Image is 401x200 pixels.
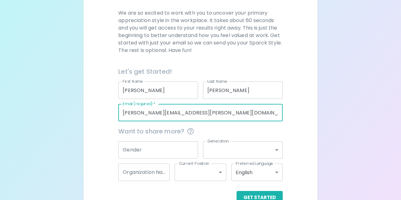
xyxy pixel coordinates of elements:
svg: This information is completely confidential and only used for aggregated appreciation studies at ... [187,128,194,135]
h6: Let's get Started! [118,67,282,77]
span: Want to share more? [118,126,282,136]
div: English [231,164,283,181]
label: Email (required) [123,101,156,106]
label: Preferred Language [236,161,273,166]
label: Current Position [179,161,209,166]
p: We are so excited to work with you to uncover your primary appreciation style in the workplace. I... [118,9,282,54]
label: First Name [123,79,143,84]
label: Last Name [207,79,227,84]
label: Generation [207,138,229,144]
